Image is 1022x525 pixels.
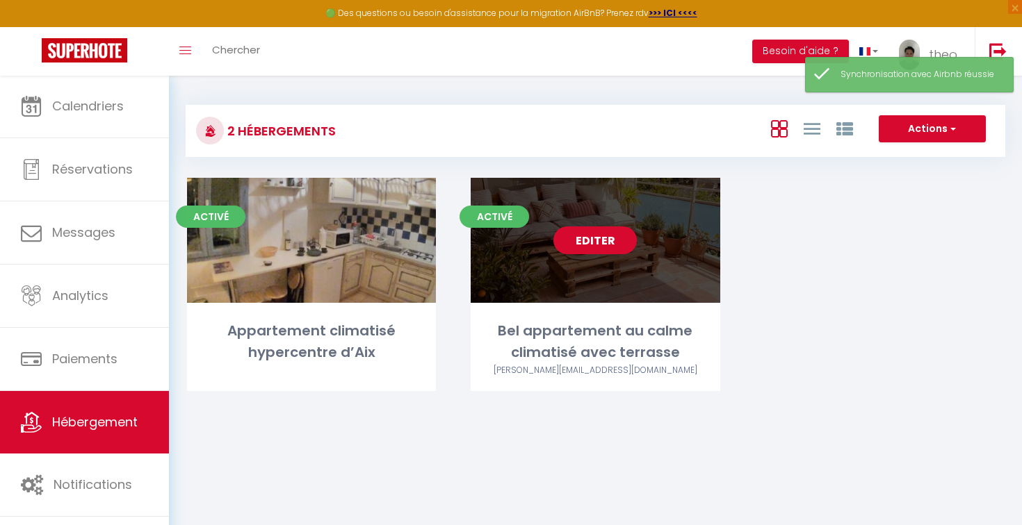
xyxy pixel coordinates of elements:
div: Synchronisation avec Airbnb réussie [841,68,999,81]
a: >>> ICI <<<< [649,7,697,19]
h3: 2 Hébergements [224,115,336,147]
a: Chercher [202,27,270,76]
div: Bel appartement au calme climatisé avec terrasse [471,320,720,364]
span: Hébergement [52,413,138,431]
span: Réservations [52,160,133,178]
span: theo [929,46,957,63]
div: Appartement climatisé hypercentre d’Aix [187,320,436,364]
span: Analytics [52,287,108,304]
span: Activé [460,206,529,228]
div: Airbnb [471,364,720,377]
a: Vue en Liste [804,117,820,140]
a: Vue par Groupe [836,117,853,140]
span: Activé [176,206,245,228]
span: Calendriers [52,97,124,115]
span: Messages [52,224,115,241]
button: Besoin d'aide ? [752,40,849,63]
img: ... [899,40,920,70]
span: Paiements [52,350,117,367]
a: Editer [553,226,637,254]
span: Notifications [54,476,132,493]
a: ... theo [889,27,975,76]
a: Vue en Box [771,117,788,140]
img: logout [989,42,1007,60]
span: Chercher [212,42,260,57]
img: Super Booking [42,38,127,62]
button: Actions [879,115,986,143]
